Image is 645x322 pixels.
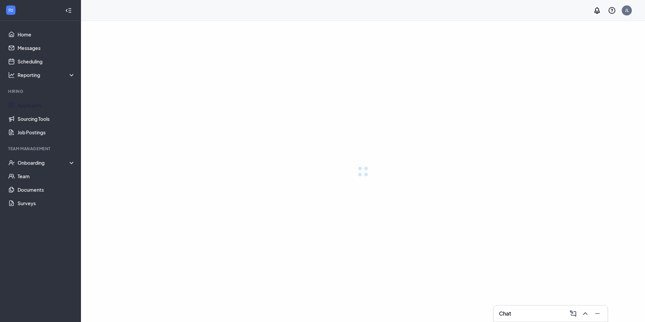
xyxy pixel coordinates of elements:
[18,126,75,139] a: Job Postings
[18,72,76,78] div: Reporting
[18,112,75,126] a: Sourcing Tools
[625,7,629,13] div: JL
[18,183,75,196] a: Documents
[499,310,511,317] h3: Chat
[593,310,601,318] svg: Minimize
[18,159,76,166] div: Onboarding
[593,6,601,15] svg: Notifications
[591,308,602,319] button: Minimize
[7,7,14,14] svg: WorkstreamLogo
[8,72,15,78] svg: Analysis
[18,41,75,55] a: Messages
[608,6,616,15] svg: QuestionInfo
[18,196,75,210] a: Surveys
[18,28,75,41] a: Home
[18,99,75,112] a: Applicants
[8,146,74,152] div: Team Management
[18,55,75,68] a: Scheduling
[8,88,74,94] div: Hiring
[579,308,590,319] button: ChevronUp
[567,308,578,319] button: ComposeMessage
[581,310,589,318] svg: ChevronUp
[18,169,75,183] a: Team
[65,7,72,14] svg: Collapse
[8,159,15,166] svg: UserCheck
[569,310,577,318] svg: ComposeMessage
